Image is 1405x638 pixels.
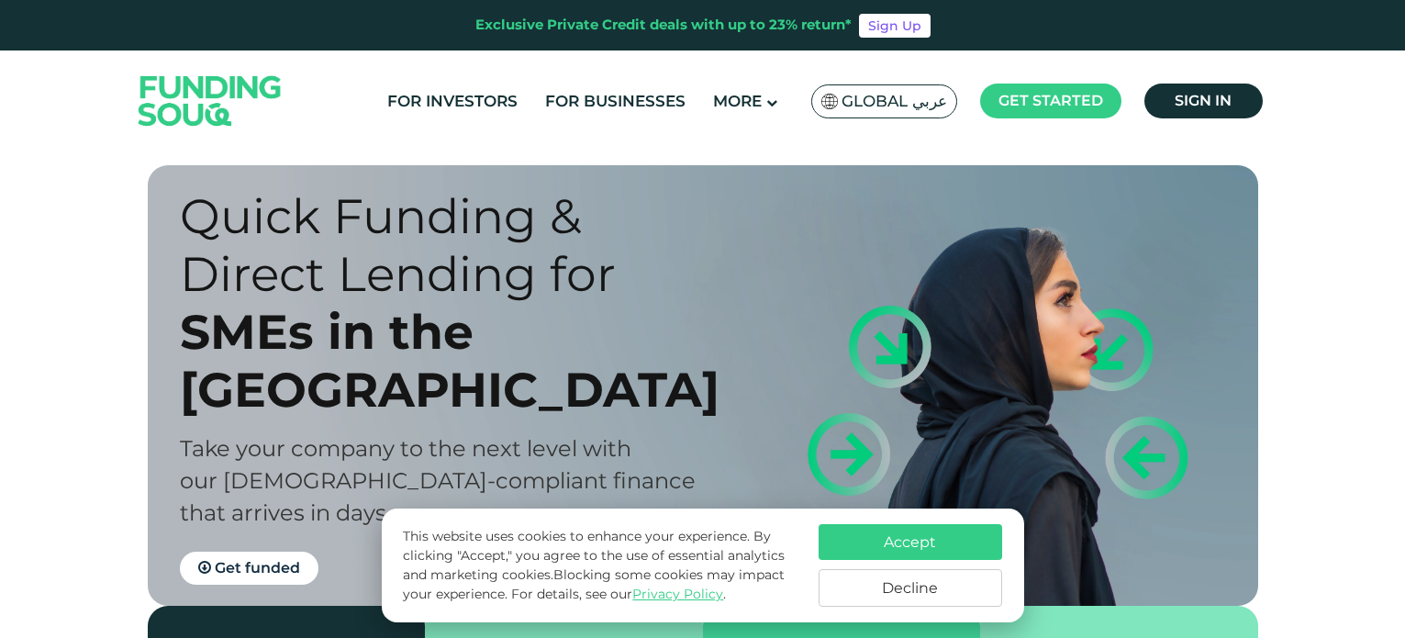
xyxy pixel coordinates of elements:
span: For details, see our . [511,586,726,602]
div: Quick Funding & Direct Lending for [180,187,735,303]
span: Take your company to the next level with our [DEMOGRAPHIC_DATA]-compliant finance that arrives in... [180,435,696,526]
a: For Investors [383,86,522,117]
a: For Businesses [541,86,690,117]
img: Logo [120,54,300,147]
a: Sign in [1144,84,1263,118]
a: Sign Up [859,14,931,38]
div: SMEs in the [GEOGRAPHIC_DATA] [180,303,735,419]
span: Get started [998,92,1103,109]
span: Global عربي [842,91,947,112]
button: Accept [819,524,1002,560]
div: Exclusive Private Credit deals with up to 23% return* [475,15,852,36]
span: Sign in [1175,92,1232,109]
a: Privacy Policy [632,586,723,602]
a: Get funded [180,552,318,585]
button: Decline [819,569,1002,607]
span: Get funded [215,559,300,576]
img: SA Flag [821,94,838,109]
p: This website uses cookies to enhance your experience. By clicking "Accept," you agree to the use ... [403,527,799,604]
span: More [713,92,762,110]
span: Blocking some cookies may impact your experience. [403,566,785,602]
